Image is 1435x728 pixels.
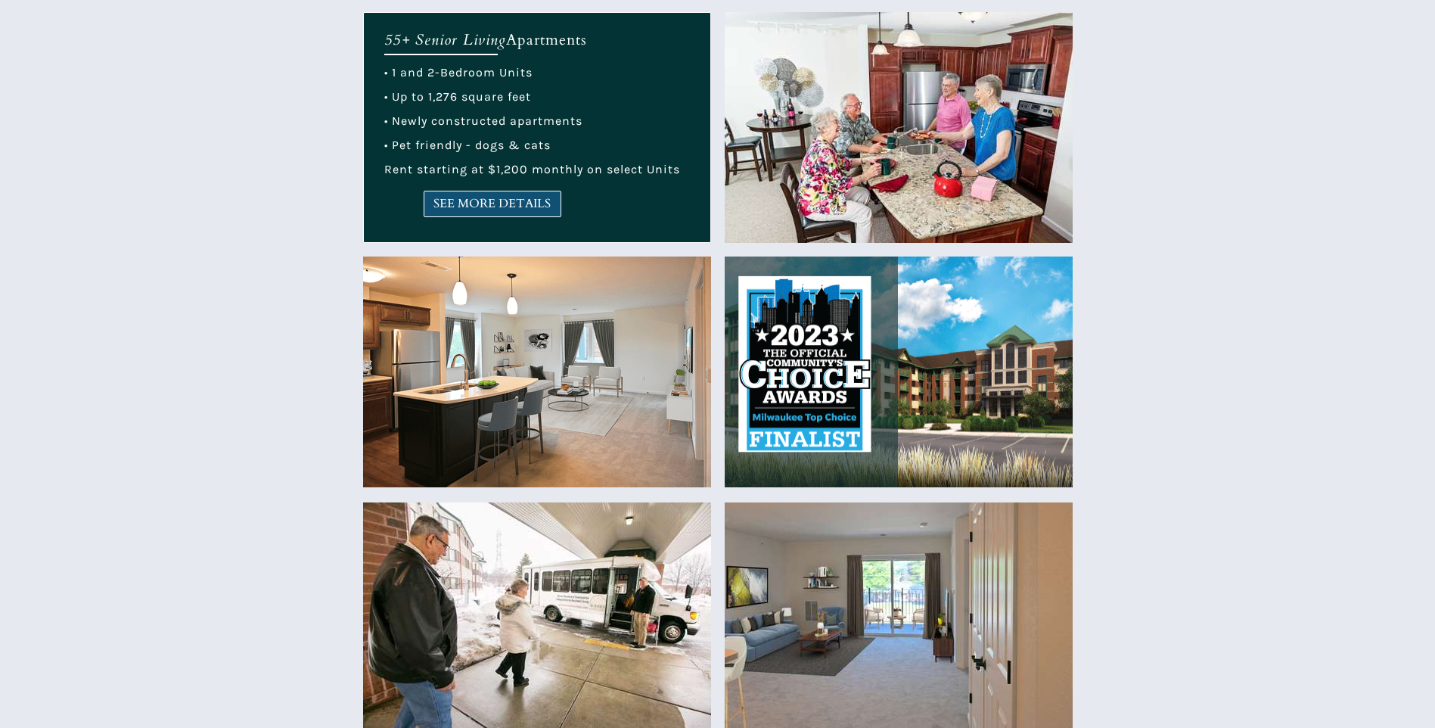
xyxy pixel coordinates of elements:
em: 55+ Senior Living [384,30,506,50]
span: • Pet friendly - dogs & cats [384,138,551,152]
span: • Up to 1,276 square feet [384,89,531,104]
a: SEE MORE DETAILS [424,191,561,217]
span: • 1 and 2-Bedroom Units [384,65,533,79]
span: SEE MORE DETAILS [424,197,561,211]
span: Rent starting at $1,200 monthly on select Units [384,162,680,176]
span: Apartments [506,30,587,50]
span: • Newly constructed apartments [384,114,582,128]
